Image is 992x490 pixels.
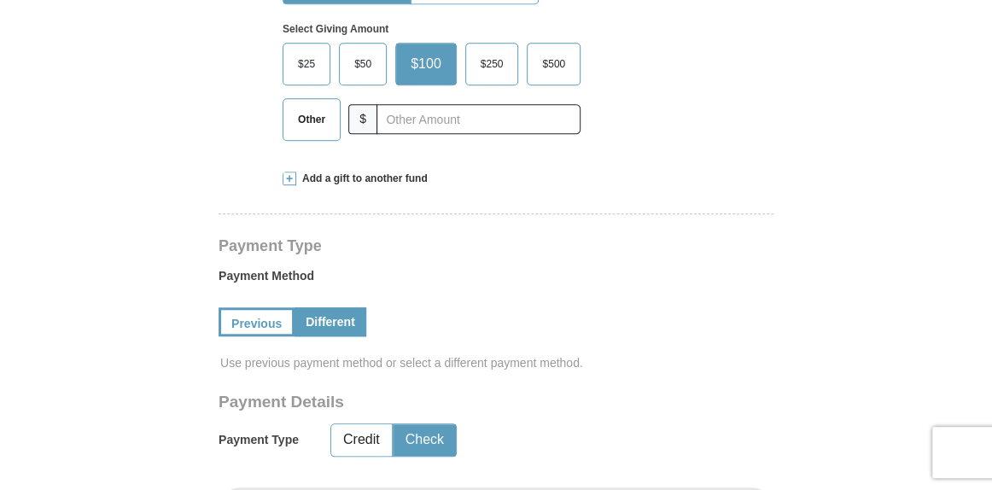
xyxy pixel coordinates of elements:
[289,51,324,77] span: $25
[296,172,428,186] span: Add a gift to another fund
[348,104,377,134] span: $
[295,307,366,336] a: Different
[402,51,450,77] span: $100
[219,307,295,336] a: Previous
[220,354,775,371] span: Use previous payment method or select a different payment method.
[394,424,456,456] button: Check
[219,267,773,293] label: Payment Method
[219,393,654,412] h3: Payment Details
[219,239,773,253] h4: Payment Type
[289,107,334,132] span: Other
[283,23,388,35] strong: Select Giving Amount
[346,51,380,77] span: $50
[376,104,581,134] input: Other Amount
[331,424,392,456] button: Credit
[219,433,299,447] h5: Payment Type
[472,51,512,77] span: $250
[534,51,574,77] span: $500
